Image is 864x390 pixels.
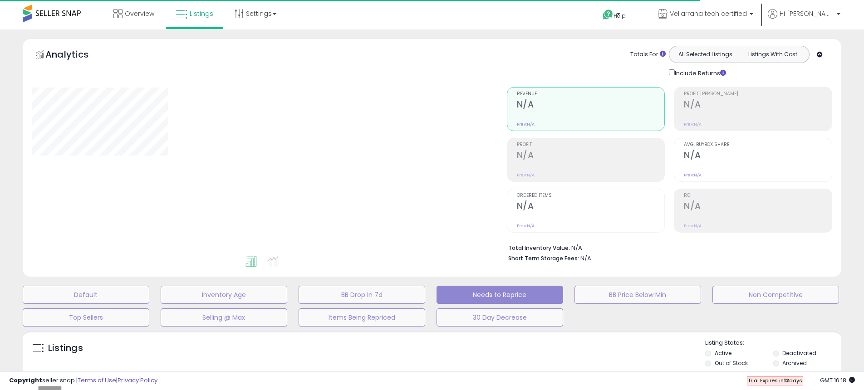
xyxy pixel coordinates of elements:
span: Revenue [517,92,665,97]
button: Needs to Reprice [437,286,563,304]
b: Short Term Storage Fees: [508,254,579,262]
li: N/A [508,242,826,253]
span: N/A [580,254,591,263]
small: Prev: N/A [684,172,702,178]
span: Help [614,12,626,19]
h2: N/A [684,99,832,112]
span: Listings [190,9,213,18]
span: Hi [PERSON_NAME] [780,9,834,18]
small: Prev: N/A [517,223,535,229]
span: Profit [PERSON_NAME] [684,92,832,97]
button: BB Price Below Min [574,286,701,304]
div: seller snap | | [9,376,157,385]
div: Totals For [630,50,666,59]
a: Hi [PERSON_NAME] [768,9,840,29]
button: Items Being Repriced [299,308,425,327]
span: Overview [125,9,154,18]
small: Prev: N/A [517,122,535,127]
button: Default [23,286,149,304]
h2: N/A [517,201,665,213]
small: Prev: N/A [517,172,535,178]
i: Get Help [602,9,614,20]
button: BB Drop in 7d [299,286,425,304]
h5: Analytics [45,48,106,63]
span: ROI [684,193,832,198]
strong: Copyright [9,376,42,385]
a: Help [595,2,643,29]
button: Inventory Age [161,286,287,304]
button: 30 Day Decrease [437,308,563,327]
h2: N/A [517,99,665,112]
b: Total Inventory Value: [508,244,570,252]
button: All Selected Listings [672,49,739,60]
button: Listings With Cost [739,49,806,60]
h2: N/A [517,150,665,162]
small: Prev: N/A [684,122,702,127]
small: Prev: N/A [684,223,702,229]
button: Non Competitive [712,286,839,304]
span: Avg. Buybox Share [684,142,832,147]
span: Vellarrana tech certified [670,9,747,18]
div: Include Returns [662,68,737,78]
span: Profit [517,142,665,147]
h2: N/A [684,201,832,213]
h2: N/A [684,150,832,162]
button: Top Sellers [23,308,149,327]
span: Ordered Items [517,193,665,198]
button: Selling @ Max [161,308,287,327]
